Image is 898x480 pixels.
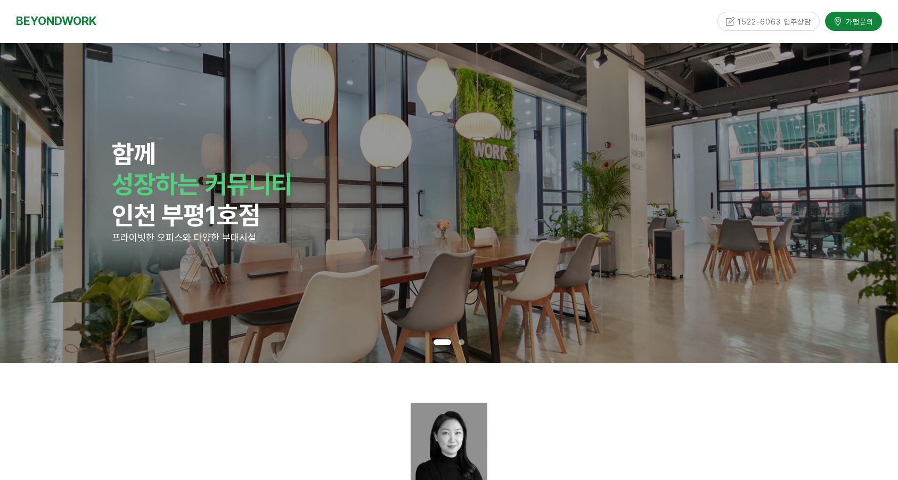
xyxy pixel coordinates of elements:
a: 가맹문의 [825,10,882,29]
span: 가맹문의 [843,14,873,25]
a: BEYONDWORK [16,11,96,31]
span: 프라이빗한 오피스와 다양한 부대시설 [112,232,256,243]
strong: 인천 부평1호점 [112,200,260,231]
strong: 성장하는 커뮤니티 [112,169,292,200]
strong: 함께 [112,139,156,169]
